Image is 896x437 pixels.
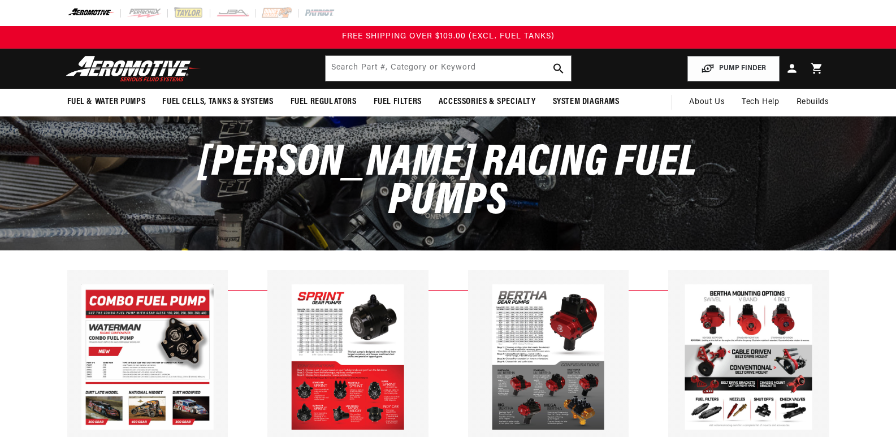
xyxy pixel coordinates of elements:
summary: Fuel & Water Pumps [59,89,154,115]
summary: Rebuilds [788,89,838,116]
span: Fuel Filters [374,96,422,108]
summary: Fuel Cells, Tanks & Systems [154,89,282,115]
span: Tech Help [742,96,779,109]
a: About Us [681,89,733,116]
span: Fuel Regulators [291,96,357,108]
span: About Us [689,98,725,106]
button: PUMP FINDER [687,56,780,81]
summary: Tech Help [733,89,787,116]
input: Search by Part Number, Category or Keyword [326,56,571,81]
span: Fuel Cells, Tanks & Systems [162,96,273,108]
summary: Accessories & Specialty [430,89,544,115]
span: System Diagrams [553,96,620,108]
summary: Fuel Filters [365,89,430,115]
span: Fuel & Water Pumps [67,96,146,108]
span: [PERSON_NAME] Racing Fuel Pumps [198,141,698,224]
img: Aeromotive [63,55,204,82]
button: search button [546,56,571,81]
summary: Fuel Regulators [282,89,365,115]
span: FREE SHIPPING OVER $109.00 (EXCL. FUEL TANKS) [342,32,555,41]
span: Rebuilds [797,96,829,109]
span: Accessories & Specialty [439,96,536,108]
summary: System Diagrams [544,89,628,115]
